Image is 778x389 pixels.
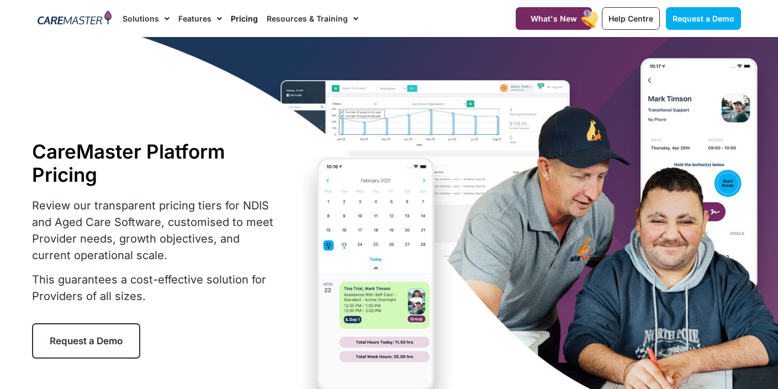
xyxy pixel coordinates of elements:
[32,197,280,264] p: Review our transparent pricing tiers for NDIS and Aged Care Software, customised to meet Provider...
[608,14,653,23] span: Help Centre
[38,10,112,27] img: CareMaster Logo
[32,271,280,304] p: This guarantees a cost-effective solution for Providers of all sizes.
[50,335,123,346] span: Request a Demo
[516,7,592,30] a: What's New
[666,7,741,30] a: Request a Demo
[602,7,660,30] a: Help Centre
[531,14,577,23] span: What's New
[32,140,280,186] h1: CareMaster Platform Pricing
[673,14,734,23] span: Request a Demo
[32,323,140,359] a: Request a Demo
